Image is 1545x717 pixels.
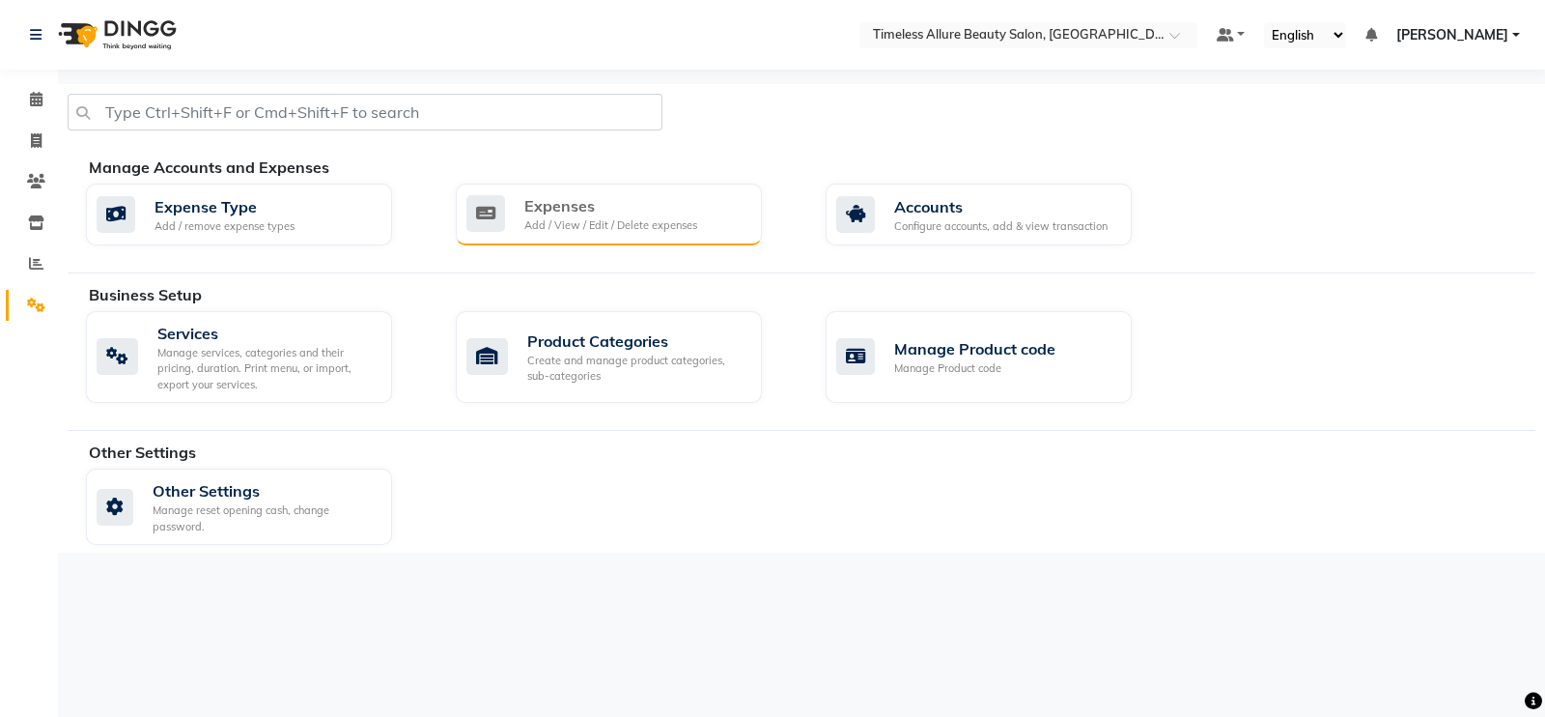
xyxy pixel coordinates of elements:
[894,195,1108,218] div: Accounts
[1396,25,1508,45] span: [PERSON_NAME]
[524,194,697,217] div: Expenses
[826,311,1166,404] a: Manage Product codeManage Product code
[154,218,295,235] div: Add / remove expense types
[894,337,1055,360] div: Manage Product code
[527,353,746,385] div: Create and manage product categories, sub-categories
[68,94,662,130] input: Type Ctrl+Shift+F or Cmd+Shift+F to search
[86,469,427,545] a: Other SettingsManage reset opening cash, change password.
[826,184,1166,245] a: AccountsConfigure accounts, add & view transaction
[456,311,797,404] a: Product CategoriesCreate and manage product categories, sub-categories
[894,218,1108,235] div: Configure accounts, add & view transaction
[894,360,1055,377] div: Manage Product code
[86,311,427,404] a: ServicesManage services, categories and their pricing, duration. Print menu, or import, export yo...
[154,195,295,218] div: Expense Type
[456,184,797,245] a: ExpensesAdd / View / Edit / Delete expenses
[153,502,377,534] div: Manage reset opening cash, change password.
[524,217,697,234] div: Add / View / Edit / Delete expenses
[86,184,427,245] a: Expense TypeAdd / remove expense types
[157,322,377,345] div: Services
[157,345,377,393] div: Manage services, categories and their pricing, duration. Print menu, or import, export your servi...
[153,479,377,502] div: Other Settings
[49,8,182,62] img: logo
[527,330,746,353] div: Product Categories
